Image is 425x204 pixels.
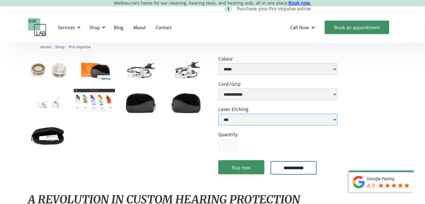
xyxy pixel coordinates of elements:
[85,18,107,37] div: Shop
[237,6,268,12] div: Purchase your
[28,57,69,84] a: open lightbox
[28,18,46,37] a: home
[55,45,65,49] span: Shop
[40,44,51,50] a: Home
[40,45,51,49] span: Home
[218,81,338,87] label: Cord/Grip
[285,18,322,37] div: Call Now
[269,6,296,12] div: Pro Impulse
[325,21,389,34] a: Book an appointment
[228,7,229,11] div: 1
[28,121,69,148] a: open lightbox
[69,45,91,49] span: Pro Impulse
[290,24,309,30] div: Call Now
[120,57,161,84] a: open lightbox
[69,44,91,50] a: Pro Impulse
[55,44,69,50] li: 〉
[166,89,207,116] a: open lightbox
[120,89,161,116] a: open lightbox
[151,18,177,36] a: Contact
[218,160,264,174] a: Buy now
[218,132,238,138] label: Quantity
[166,57,207,84] a: open lightbox
[55,44,65,50] a: Shop
[128,18,151,36] a: About
[74,57,115,84] a: open lightbox
[28,89,69,116] a: open lightbox
[54,18,82,37] div: Services
[74,89,115,112] a: open lightbox
[89,24,100,30] div: Shop
[40,44,55,50] li: 〉
[218,106,338,112] label: Laser Etching
[109,18,128,36] a: Blog
[58,24,75,30] div: Services
[297,6,311,12] div: online
[218,56,338,62] label: Colour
